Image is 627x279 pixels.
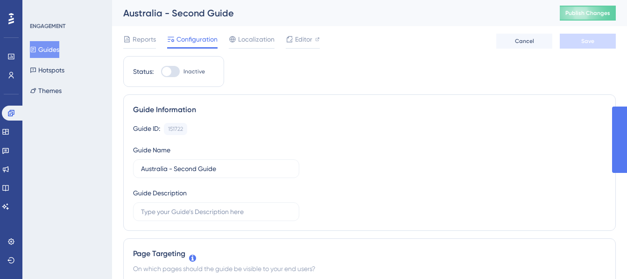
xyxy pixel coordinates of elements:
span: Publish Changes [565,9,610,17]
button: Save [560,34,616,49]
span: Localization [238,34,275,45]
span: Editor [295,34,312,45]
button: Themes [30,82,62,99]
div: Guide ID: [133,123,160,135]
iframe: UserGuiding AI Assistant Launcher [588,242,616,270]
span: Save [581,37,594,45]
div: 151722 [168,125,183,133]
span: Reports [133,34,156,45]
div: Guide Name [133,144,170,156]
button: Publish Changes [560,6,616,21]
div: Australia - Second Guide [123,7,536,20]
input: Type your Guide’s Name here [141,164,291,174]
button: Cancel [496,34,552,49]
span: Cancel [515,37,534,45]
input: Type your Guide’s Description here [141,207,291,217]
button: Guides [30,41,59,58]
div: Status: [133,66,154,77]
div: ENGAGEMENT [30,22,65,30]
div: On which pages should the guide be visible to your end users? [133,263,606,274]
div: Page Targeting [133,248,606,259]
div: Guide Description [133,187,187,199]
span: Inactive [183,68,205,75]
span: Configuration [176,34,218,45]
button: Hotspots [30,62,64,79]
div: Guide Information [133,104,606,115]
